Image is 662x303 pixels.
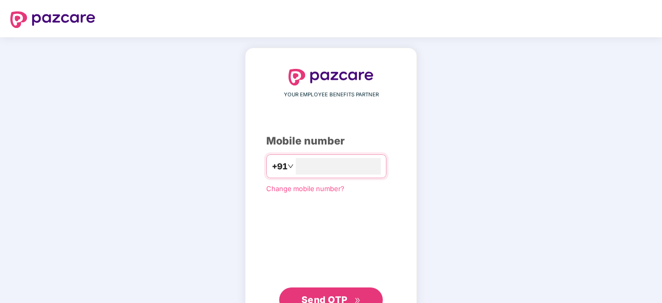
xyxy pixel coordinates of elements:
img: logo [10,11,95,28]
a: Change mobile number? [266,184,344,193]
span: down [287,163,294,169]
div: Mobile number [266,133,396,149]
span: YOUR EMPLOYEE BENEFITS PARTNER [284,91,379,99]
span: +91 [272,160,287,173]
img: logo [289,69,373,85]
